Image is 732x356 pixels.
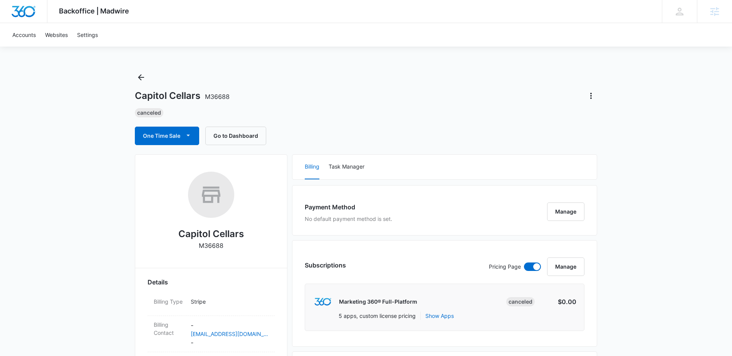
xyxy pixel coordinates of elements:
p: M36688 [199,241,223,250]
dd: - - [191,321,269,347]
a: [EMAIL_ADDRESS][DOMAIN_NAME] [191,330,269,338]
button: Manage [547,257,584,276]
button: Actions [585,90,597,102]
div: Canceled [506,297,535,306]
p: Pricing Page [489,262,521,271]
dt: Billing Type [154,298,185,306]
p: 5 apps, custom license pricing [339,312,416,320]
span: Backoffice | Madwire [59,7,129,15]
p: Stripe [191,298,269,306]
img: marketing360Logo [314,298,331,306]
h3: Payment Method [305,202,392,212]
button: Manage [547,202,584,221]
button: Show Apps [425,312,454,320]
button: One Time Sale [135,127,199,145]
button: Back [135,71,147,84]
h3: Subscriptions [305,261,346,270]
p: Marketing 360® Full-Platform [339,298,417,306]
span: Details [148,277,168,287]
p: No default payment method is set. [305,215,392,223]
div: Billing Contact-[EMAIL_ADDRESS][DOMAIN_NAME]- [148,316,275,352]
a: Settings [72,23,102,47]
dt: Billing Contact [154,321,185,337]
div: Billing TypeStripe [148,293,275,316]
h2: Capitol Cellars [178,227,244,241]
a: Accounts [8,23,40,47]
div: Canceled [135,108,163,117]
p: $0.00 [540,297,576,306]
button: Billing [305,155,319,179]
a: Websites [40,23,72,47]
span: M36688 [205,93,230,100]
button: Go to Dashboard [205,127,266,145]
h1: Capitol Cellars [135,90,230,102]
button: Task Manager [329,155,364,179]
